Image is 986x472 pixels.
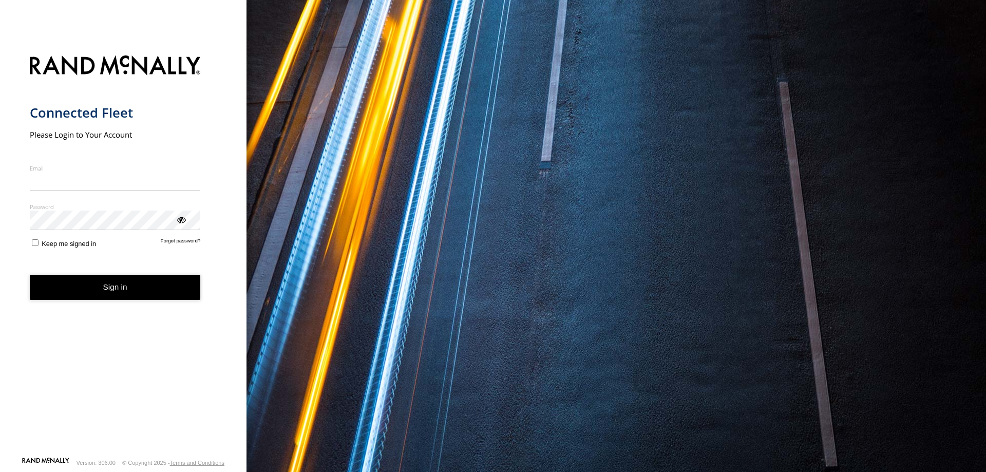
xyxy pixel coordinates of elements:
[30,129,201,140] h2: Please Login to Your Account
[161,238,201,248] a: Forgot password?
[176,214,186,224] div: ViewPassword
[42,240,96,248] span: Keep me signed in
[32,239,39,246] input: Keep me signed in
[30,203,201,211] label: Password
[122,460,224,466] div: © Copyright 2025 -
[22,458,69,468] a: Visit our Website
[30,275,201,300] button: Sign in
[77,460,116,466] div: Version: 306.00
[30,53,201,80] img: Rand McNally
[170,460,224,466] a: Terms and Conditions
[30,104,201,121] h1: Connected Fleet
[30,164,201,172] label: Email
[30,49,217,457] form: main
